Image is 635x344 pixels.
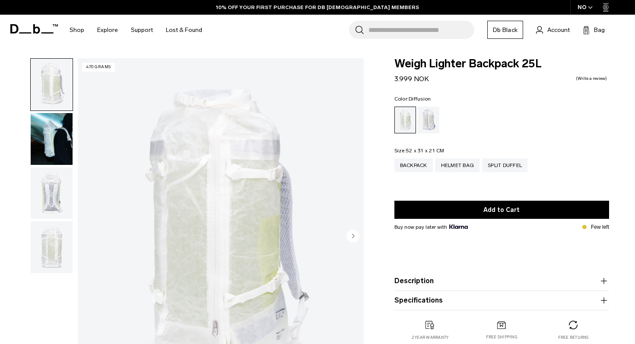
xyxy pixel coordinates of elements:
[31,59,73,110] img: Weigh Lighter Backpack 25L Diffusion
[97,15,118,45] a: Explore
[30,113,73,165] button: Weigh Lighter Backpack 25L Diffusion
[30,58,73,111] button: Weigh Lighter Backpack 25L Diffusion
[30,221,73,274] button: Weigh Lighter Backpack 25L Diffusion
[583,25,605,35] button: Bag
[216,3,419,11] a: 10% OFF YOUR FIRST PURCHASE FOR DB [DEMOGRAPHIC_DATA] MEMBERS
[31,113,73,165] img: Weigh Lighter Backpack 25L Diffusion
[449,224,468,229] img: {"height" => 20, "alt" => "Klarna"}
[406,148,444,154] span: 52 x 31 x 21 CM
[412,335,449,341] p: 2 year warranty
[70,15,84,45] a: Shop
[435,158,480,172] a: Helmet Bag
[576,76,607,81] a: Write a review
[558,335,589,341] p: Free returns
[394,96,431,101] legend: Color:
[594,25,605,35] span: Bag
[418,107,439,133] a: Aurora
[30,167,73,220] button: Weigh Lighter Backpack 25L Diffusion
[409,96,431,102] span: Diffusion
[63,15,209,45] nav: Main Navigation
[394,148,444,153] legend: Size:
[394,201,609,219] button: Add to Cart
[547,25,570,35] span: Account
[487,21,523,39] a: Db Black
[482,158,527,172] a: Split Duffel
[394,295,609,306] button: Specifications
[536,25,570,35] a: Account
[394,276,609,286] button: Description
[394,58,609,69] span: Weigh Lighter Backpack 25L
[166,15,202,45] a: Lost & Found
[394,75,429,83] span: 3.999 NOK
[591,223,609,231] p: Few left
[82,63,115,72] p: 470 grams
[131,15,153,45] a: Support
[394,107,416,133] a: Diffusion
[31,167,73,219] img: Weigh Lighter Backpack 25L Diffusion
[346,229,359,244] button: Next slide
[486,334,518,340] p: Free shipping
[394,158,433,172] a: Backpack
[394,223,468,231] span: Buy now pay later with
[31,221,73,273] img: Weigh Lighter Backpack 25L Diffusion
